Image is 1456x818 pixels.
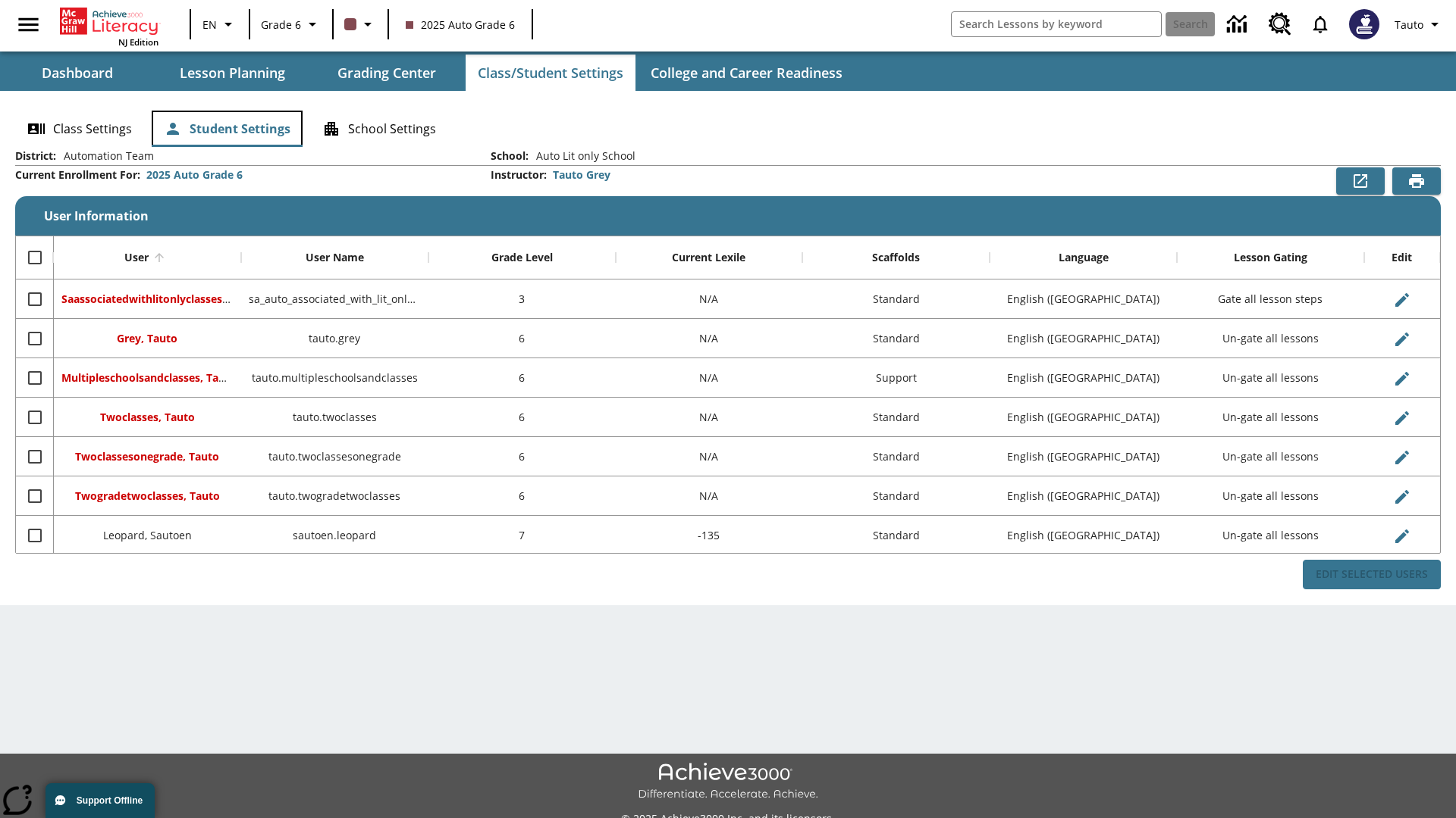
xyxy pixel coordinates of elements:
[241,358,428,398] div: tauto.multipleschoolsandclasses
[672,251,745,264] div: Current Lexile
[872,251,920,264] div: Scaffolds
[428,319,616,358] div: 6
[616,476,803,516] div: N/A
[428,358,616,398] div: 6
[310,111,448,147] button: School Settings
[990,358,1177,398] div: English (US)
[1387,364,1417,394] button: Edit User
[306,251,364,264] div: User Name
[1392,251,1412,264] div: Edit
[1387,482,1417,512] button: Edit User
[616,437,803,476] div: N/A
[241,398,428,437] div: tauto.twoclasses
[1387,442,1417,473] button: Edit User
[1387,324,1417,354] button: Edit User
[1395,17,1423,33] span: Tauto
[75,449,219,464] span: Twoclassesonegrade, Tauto
[638,763,818,801] img: Achieve3000 Differentiate Accelerate Achieve
[1177,476,1364,516] div: Un-gate all lessons
[428,516,616,555] div: 7
[553,167,610,183] div: Tauto Grey
[616,319,803,358] div: N/A
[56,148,154,164] span: Automation Team
[1389,11,1450,38] button: Profile/Settings
[118,36,158,48] span: NJ Edition
[616,398,803,437] div: N/A
[802,358,990,398] div: Support
[117,331,177,345] span: Grey, Tauto
[311,55,463,91] button: Grading Center
[241,516,428,555] div: sautoen.leopard
[103,528,192,542] span: Leopard, Sautoen
[1177,437,1364,476] div: Un-gate all lessons
[616,279,803,319] div: N/A
[1177,279,1364,319] div: Gate all lesson steps
[6,2,51,47] button: Open side menu
[1260,4,1301,45] a: Resource Center, Will open in new tab
[428,398,616,437] div: 6
[802,398,990,437] div: Standard
[60,6,158,36] a: Home
[255,11,328,38] button: Grade: Grade 6, Select a grade
[529,148,635,164] span: Auto Lit only School
[60,5,158,48] div: Home
[802,279,990,319] div: Standard
[2,55,153,91] button: Dashboard
[338,11,383,38] button: Class color is dark brown. Change class color
[616,516,803,555] div: -135
[15,150,56,163] h2: District :
[802,319,990,358] div: Standard
[196,11,244,38] button: Language: EN, Select a language
[990,437,1177,476] div: English (US)
[466,55,635,91] button: Class/Student Settings
[1234,251,1307,264] div: Lesson Gating
[1059,251,1109,264] div: Language
[1301,5,1340,44] a: Notifications
[1177,398,1364,437] div: Un-gate all lessons
[77,795,143,806] span: Support Offline
[152,111,303,147] button: Student Settings
[146,167,243,183] div: 2025 Auto Grade 6
[491,251,553,264] div: Grade Level
[428,476,616,516] div: 6
[1387,403,1417,433] button: Edit User
[261,17,301,33] span: Grade 6
[990,319,1177,358] div: English (US)
[952,12,1161,36] input: search field
[61,292,389,306] span: Saassociatedwithlitonlyclasses, Saassociatedwithlitonlyclasses
[1340,5,1389,44] button: Select a new avatar
[616,358,803,398] div: N/A
[1177,319,1364,358] div: Un-gate all lessons
[428,437,616,476] div: 6
[428,279,616,319] div: 3
[491,169,547,182] h2: Instructor :
[44,208,149,224] span: User Information
[1177,358,1364,398] div: Un-gate all lessons
[124,251,149,264] div: User
[61,370,237,385] span: Multipleschoolsandclasses, Tauto
[802,437,990,476] div: Standard
[15,111,1441,147] div: Class/Student Settings
[990,516,1177,555] div: English (US)
[75,489,220,503] span: Twogradetwoclasses, Tauto
[1218,4,1260,45] a: Data Center
[156,55,308,91] button: Lesson Planning
[639,55,855,91] button: College and Career Readiness
[100,410,195,424] span: Twoclasses, Tauto
[1387,521,1417,551] button: Edit User
[1336,167,1385,195] button: Export to CSV
[202,17,217,33] span: EN
[406,17,515,33] span: 2025 Auto Grade 6
[1392,167,1441,195] button: Print Preview
[241,437,428,476] div: tauto.twoclassesonegrade
[15,148,1441,590] div: User Information
[802,516,990,555] div: Standard
[15,169,140,182] h2: Current Enrollment For :
[990,398,1177,437] div: English (US)
[241,319,428,358] div: tauto.grey
[1177,516,1364,555] div: Un-gate all lessons
[45,783,155,818] button: Support Offline
[241,476,428,516] div: tauto.twogradetwoclasses
[241,279,428,319] div: sa_auto_associated_with_lit_only_classes
[802,476,990,516] div: Standard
